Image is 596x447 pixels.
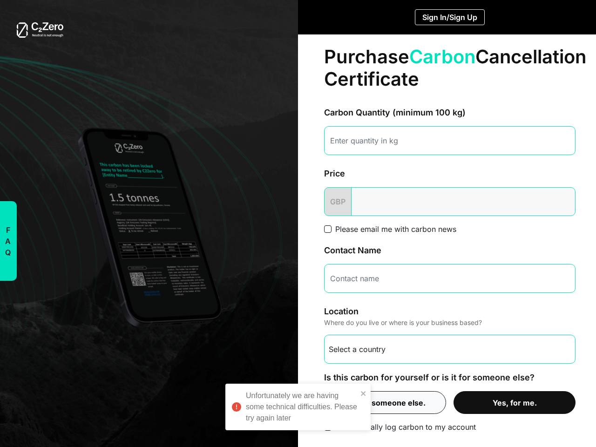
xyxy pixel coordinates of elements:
[415,9,485,25] button: Sign In/Sign Up
[335,223,456,235] label: Please email me with carbon news
[324,167,345,180] label: Price
[17,22,63,38] img: white-logo
[324,371,535,384] label: Is this carbon for yourself or is it for someone else?
[454,391,576,414] button: Yes, for me.
[324,305,359,318] label: Location
[324,46,576,90] h1: Purchase Cancellation Certificate
[324,126,576,155] input: Enter quantity in kg
[324,264,576,293] input: Contact name
[246,390,358,424] div: Unfortunately we are having some technical difficulties. Please try again later
[324,187,352,216] span: GBP
[324,391,446,414] button: No, for someone else.
[335,421,476,433] label: Automatically log carbon to my account
[324,244,381,257] label: Contact Name
[409,45,475,68] span: Carbon
[360,387,367,399] button: close
[324,106,466,119] label: Carbon Quantity (minimum 100 kg)
[324,318,576,327] p: Where do you live or where is your business based?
